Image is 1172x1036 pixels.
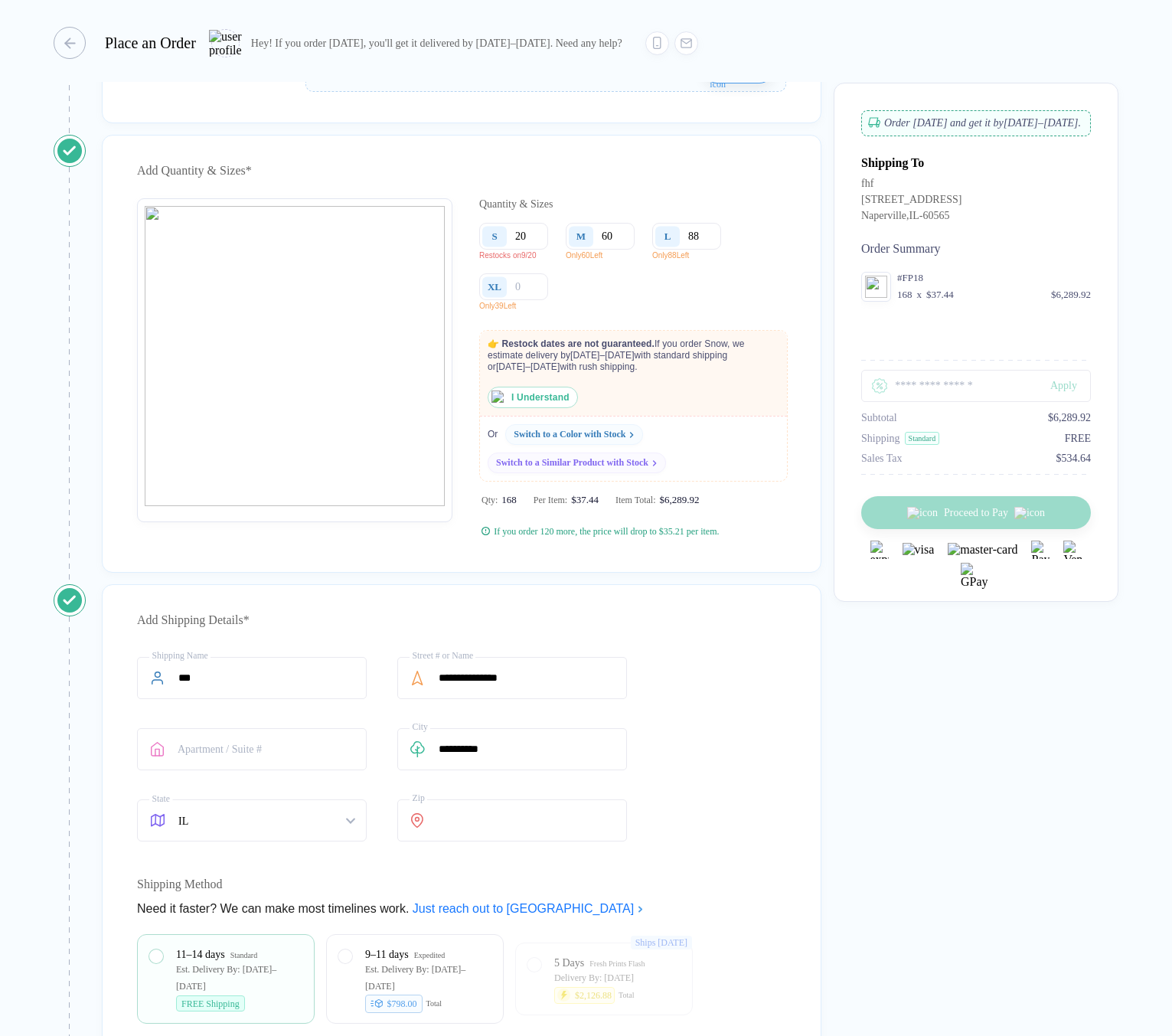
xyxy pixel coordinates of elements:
[903,543,935,557] img: visa
[502,338,655,349] strong: Restock dates are not guaranteed.
[494,525,719,538] div: If you order 120 more, the price will drop to $35.21 per item.
[1051,289,1091,301] div: $6,289.92
[149,946,302,1011] div: 11–14 days StandardEst. Delivery By: [DATE]–[DATE]FREE Shipping
[897,272,1091,284] div: #FP18
[861,110,1091,136] div: Order [DATE] and get it by [DATE]–[DATE] .
[480,331,779,381] p: If you order S now, we estimate delivery by [DATE]–[DATE] with standard shipping or [DATE]–[DATE]...
[861,156,924,170] div: Shipping To
[615,494,700,506] div: Item Total:
[482,494,517,506] div: Qty:
[1056,453,1092,465] div: $534.64
[861,433,900,445] div: Shipping
[251,37,622,50] div: Hey! If you order [DATE], you'll get it delivered by [DATE]–[DATE]. Need any help?
[365,961,491,995] div: Est. Delivery By: [DATE]–[DATE]
[178,800,354,841] span: IL
[1050,380,1091,392] div: Apply
[861,194,961,210] div: [STREET_ADDRESS]
[209,30,242,57] img: user profile
[488,281,501,293] div: XL
[905,432,940,445] div: Standard
[137,897,786,921] div: Need it faster? We can make most timelines work.
[176,961,302,995] div: Est. Delivery By: [DATE]–[DATE]
[861,412,897,424] div: Subtotal
[948,543,1017,557] img: master-card
[137,159,786,183] div: Add Quantity & Sizes
[365,995,423,1013] div: $798.00
[505,424,643,445] a: Switch to a Color with Stock
[656,494,700,506] div: $6,289.92
[479,302,560,310] p: Only 39 Left
[413,902,644,915] a: Just reach out to [GEOGRAPHIC_DATA]
[576,230,586,243] div: M
[664,230,671,243] div: L
[652,251,733,260] p: Only 88 Left
[1063,541,1082,559] img: Venmo
[105,34,196,52] div: Place an Order
[870,541,889,559] img: express
[137,608,786,632] div: Add Shipping Details
[414,947,446,964] div: Expedited
[496,457,648,469] div: Switch to a Similar Product with Stock
[230,947,258,964] div: Standard
[479,251,560,260] p: Restocks on 9/20
[926,289,954,301] div: $37.44
[534,494,599,506] div: Per Item:
[861,242,1091,256] div: Order Summary
[338,946,491,1011] div: 9–11 days ExpeditedEst. Delivery By: [DATE]–[DATE]$798.00Total
[498,494,517,506] span: 168
[567,494,599,506] div: $37.44
[491,230,497,243] div: S
[1048,412,1091,424] div: $6,289.92
[1031,541,1050,559] img: Paypal
[861,178,961,194] div: fhf
[861,210,961,226] div: Naperville , IL - 60565
[426,999,442,1008] div: Total
[137,872,786,897] div: Shipping Method
[176,995,245,1011] div: FREE Shipping
[514,429,625,440] div: Switch to a Color with Stock
[566,251,646,260] p: Only 60 Left
[1065,433,1091,445] div: FREE
[488,338,499,349] span: 👉
[916,289,924,301] div: x
[897,289,912,301] div: 168
[1027,370,1091,402] button: Apply
[145,206,445,506] img: image_error.svg
[491,391,505,404] img: status
[365,946,409,963] div: 9–11 days
[479,198,786,211] div: Quantity & Sizes
[488,387,578,408] button: I Understand
[961,563,991,593] img: GPay
[176,946,225,963] div: 11–14 days
[865,276,887,298] img: image_error.svg
[511,392,570,403] strong: I Understand
[488,429,498,440] span: Or
[861,453,903,465] div: Sales Tax
[488,453,666,473] a: Switch to a Similar Product with Stock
